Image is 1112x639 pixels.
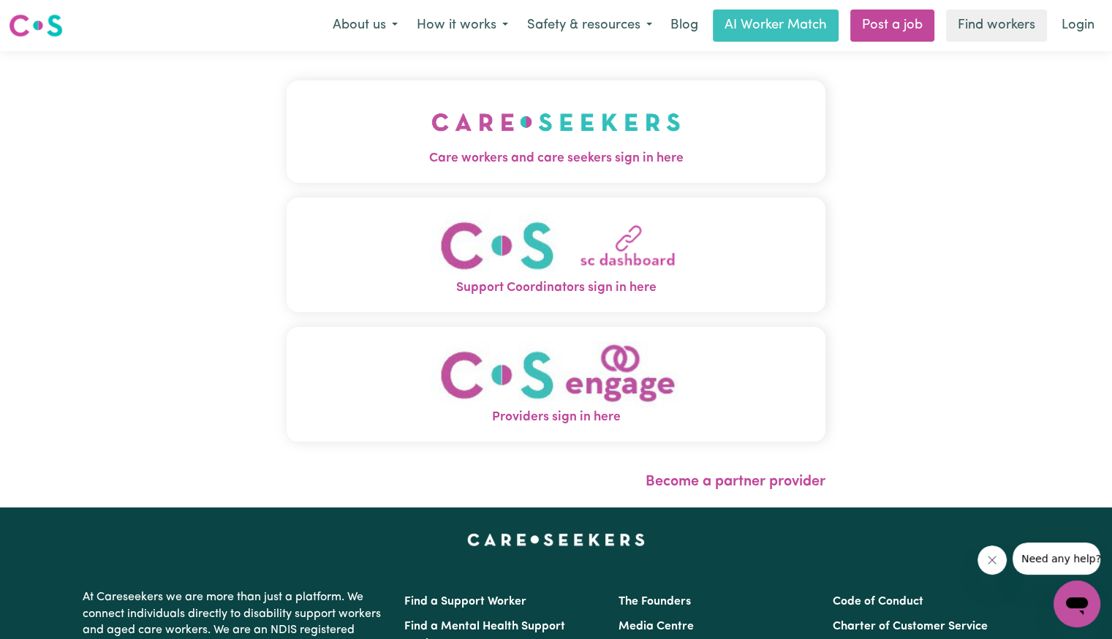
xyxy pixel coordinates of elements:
button: How it works [407,10,518,41]
button: Support Coordinators sign in here [287,197,825,312]
iframe: Message from company [1013,542,1100,575]
a: Find a Support Worker [404,596,526,608]
a: Careseekers logo [9,9,63,42]
img: Careseekers logo [9,12,63,39]
span: Care workers and care seekers sign in here [287,149,825,168]
button: About us [323,10,407,41]
a: Blog [662,10,707,42]
span: Providers sign in here [287,408,825,427]
a: Post a job [850,10,934,42]
a: Login [1053,10,1103,42]
a: Find workers [946,10,1047,42]
iframe: Close message [977,545,1007,575]
span: Need any help? [9,10,88,22]
button: Providers sign in here [287,327,825,442]
button: Safety & resources [518,10,662,41]
a: Code of Conduct [833,596,923,608]
a: Charter of Customer Service [833,621,988,632]
a: Careseekers home page [467,534,645,545]
a: Become a partner provider [646,474,825,489]
a: AI Worker Match [713,10,839,42]
span: Support Coordinators sign in here [287,279,825,298]
a: Media Centre [619,621,694,632]
iframe: Button to launch messaging window [1054,581,1100,627]
button: Care workers and care seekers sign in here [287,80,825,183]
a: The Founders [619,596,691,608]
